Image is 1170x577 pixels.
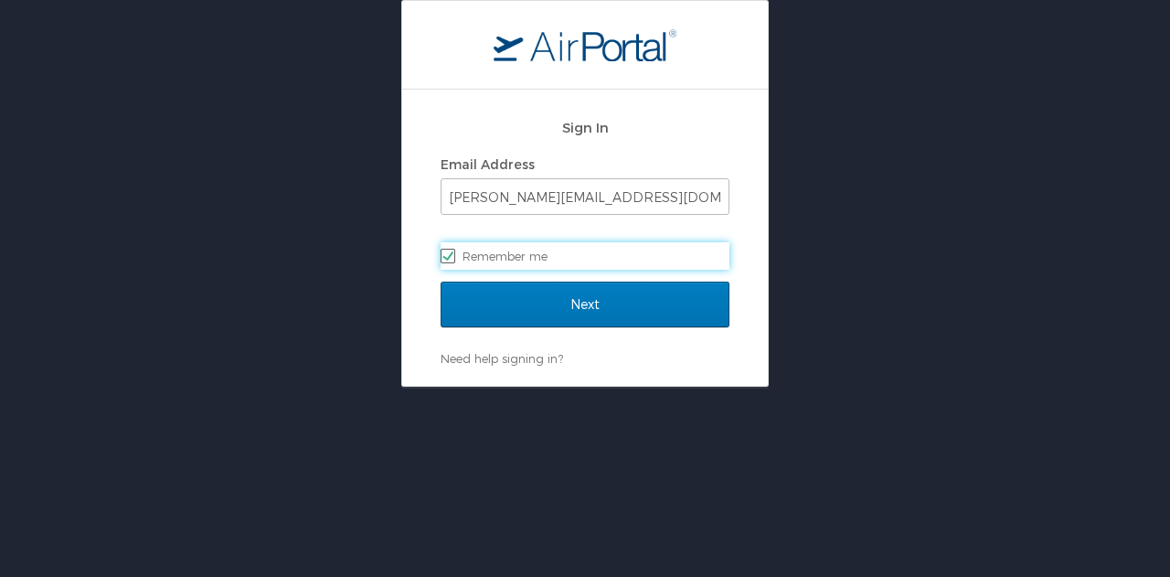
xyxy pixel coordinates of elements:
[441,282,729,327] input: Next
[441,156,535,172] label: Email Address
[441,242,729,270] label: Remember me
[441,351,563,366] a: Need help signing in?
[441,117,729,138] h2: Sign In
[494,28,676,61] img: logo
